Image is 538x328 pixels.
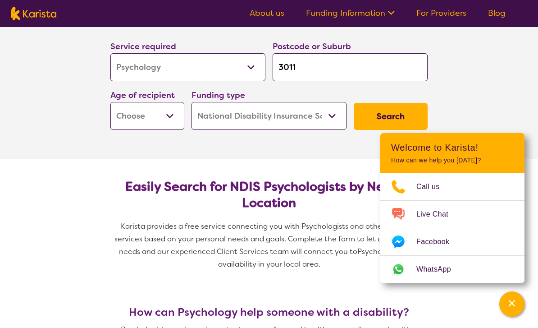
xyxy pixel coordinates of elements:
span: WhatsApp [416,263,462,276]
label: Postcode or Suburb [273,41,351,52]
div: Channel Menu [380,133,524,283]
a: Funding Information [306,8,395,18]
a: About us [250,8,284,18]
img: Karista logo [11,7,56,20]
button: Channel Menu [499,291,524,317]
span: Facebook [416,235,460,249]
label: Service required [110,41,176,52]
p: How can we help you [DATE]? [391,157,514,164]
label: Funding type [191,90,245,101]
span: Live Chat [416,208,459,221]
a: Blog [488,8,506,18]
h2: Easily Search for NDIS Psychologists by Need & Location [118,179,420,211]
label: Age of recipient [110,90,175,101]
h3: How can Psychology help someone with a disability? [107,306,431,319]
span: Karista provides a free service connecting you with Psychologists and other disability services b... [114,222,425,256]
a: Web link opens in a new tab. [380,256,524,283]
h2: Welcome to Karista! [391,142,514,153]
a: For Providers [416,8,466,18]
button: Search [354,103,428,130]
ul: Choose channel [380,173,524,283]
span: Psychologists [357,247,404,256]
input: Type [273,53,428,81]
span: Call us [416,180,451,194]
